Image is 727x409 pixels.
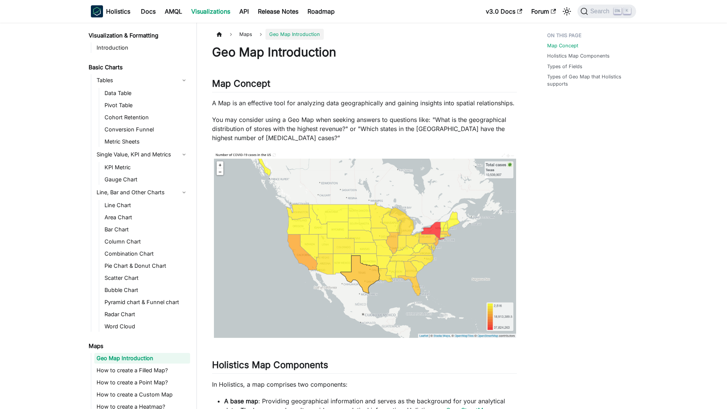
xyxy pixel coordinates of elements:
a: Introduction [94,42,190,53]
p: In Holistics, a map comprises two components: [212,380,517,389]
a: Cohort Retention [102,112,190,123]
a: API [235,5,253,17]
p: A Map is an effective tool for analyzing data geographically and gaining insights into spatial re... [212,98,517,108]
a: How to create a Custom Map [94,389,190,400]
span: Geo Map Introduction [265,29,324,40]
a: Single Value, KPI and Metrics [94,148,190,161]
a: Pyramid chart & Funnel chart [102,297,190,308]
span: Maps [236,29,256,40]
h1: Geo Map Introduction [212,45,517,60]
a: Visualization & Formatting [86,30,190,41]
a: Bubble Chart [102,285,190,295]
a: HolisticsHolistics [91,5,130,17]
h2: Holistics Map Components [212,359,517,374]
a: Docs [136,5,160,17]
a: Line, Bar and Other Charts [94,186,190,198]
a: Radar Chart [102,309,190,320]
a: Column Chart [102,236,190,247]
a: Conversion Funnel [102,124,190,135]
a: Scatter Chart [102,273,190,283]
a: Pie Chart & Donut Chart [102,261,190,271]
b: Holistics [106,7,130,16]
a: v3.0 Docs [481,5,527,17]
a: Holistics Map Components [547,52,610,59]
a: Basic Charts [86,62,190,73]
a: Metric Sheets [102,136,190,147]
a: Word Cloud [102,321,190,332]
a: Home page [212,29,226,40]
a: Roadmap [303,5,339,17]
kbd: K [623,8,631,14]
nav: Breadcrumbs [212,29,517,40]
a: Forum [527,5,560,17]
a: Combination Chart [102,248,190,259]
a: Pivot Table [102,100,190,111]
button: Search (Ctrl+K) [577,5,636,18]
a: Tables [94,74,190,86]
nav: Docs sidebar [83,23,197,409]
a: Types of Geo Map that Holistics supports [547,73,632,87]
a: Bar Chart [102,224,190,235]
a: How to create a Point Map? [94,377,190,388]
a: Map Concept [547,42,578,49]
a: AMQL [160,5,187,17]
span: Search [588,8,614,15]
a: Area Chart [102,212,190,223]
button: Switch between dark and light mode (currently light mode) [561,5,573,17]
a: Gauge Chart [102,174,190,185]
a: KPI Metric [102,162,190,173]
h2: Map Concept [212,78,517,92]
a: Release Notes [253,5,303,17]
a: Data Table [102,88,190,98]
a: Visualizations [187,5,235,17]
strong: A base map [224,397,258,405]
a: Maps [86,341,190,351]
a: Line Chart [102,200,190,211]
a: Types of Fields [547,63,582,70]
a: How to create a Filled Map? [94,365,190,376]
a: Geo Map Introduction [94,353,190,364]
p: You may consider using a Geo Map when seeking answers to questions like: "What is the geographica... [212,115,517,142]
img: Holistics [91,5,103,17]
